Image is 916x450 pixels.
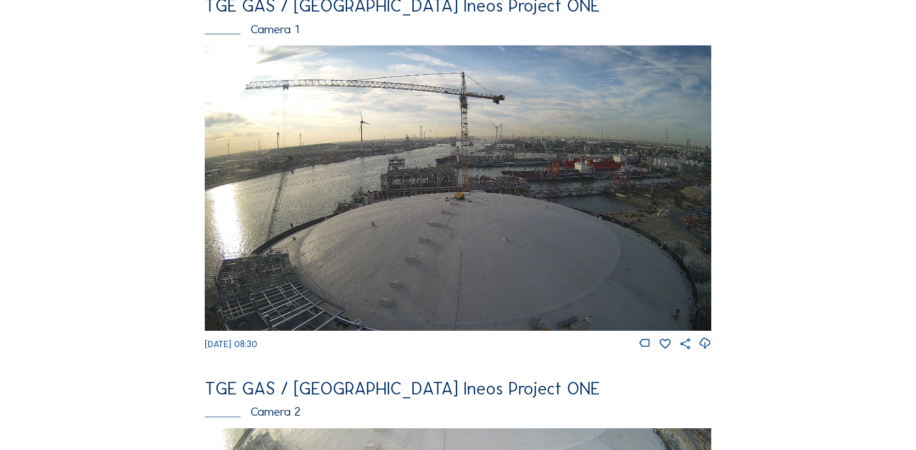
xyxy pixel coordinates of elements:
[205,23,711,35] div: Camera 1
[205,406,711,418] div: Camera 2
[205,45,711,330] img: Image
[205,380,711,397] div: TGE GAS / [GEOGRAPHIC_DATA] Ineos Project ONE
[205,339,257,350] span: [DATE] 08:30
